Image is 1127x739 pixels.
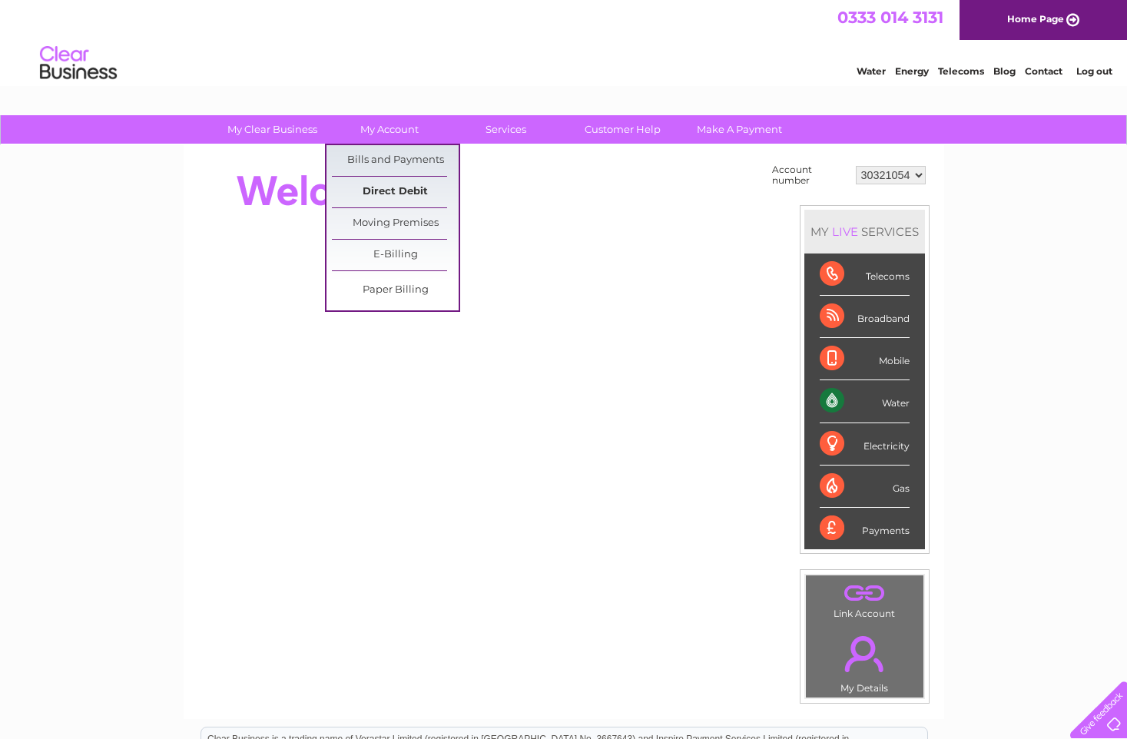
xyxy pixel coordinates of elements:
[39,40,118,87] img: logo.png
[857,65,886,77] a: Water
[820,423,910,466] div: Electricity
[1076,65,1112,77] a: Log out
[209,115,336,144] a: My Clear Business
[820,380,910,423] div: Water
[201,8,927,75] div: Clear Business is a trading name of Verastar Limited (registered in [GEOGRAPHIC_DATA] No. 3667643...
[1025,65,1062,77] a: Contact
[829,224,861,239] div: LIVE
[805,623,924,698] td: My Details
[820,466,910,508] div: Gas
[676,115,803,144] a: Make A Payment
[810,579,920,606] a: .
[895,65,929,77] a: Energy
[332,177,459,207] a: Direct Debit
[993,65,1016,77] a: Blog
[810,627,920,681] a: .
[804,210,925,254] div: MY SERVICES
[332,240,459,270] a: E-Billing
[805,575,924,623] td: Link Account
[938,65,984,77] a: Telecoms
[332,208,459,239] a: Moving Premises
[837,8,943,27] a: 0333 014 3131
[332,145,459,176] a: Bills and Payments
[820,338,910,380] div: Mobile
[820,296,910,338] div: Broadband
[768,161,852,190] td: Account number
[332,275,459,306] a: Paper Billing
[820,254,910,296] div: Telecoms
[326,115,452,144] a: My Account
[443,115,569,144] a: Services
[559,115,686,144] a: Customer Help
[820,508,910,549] div: Payments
